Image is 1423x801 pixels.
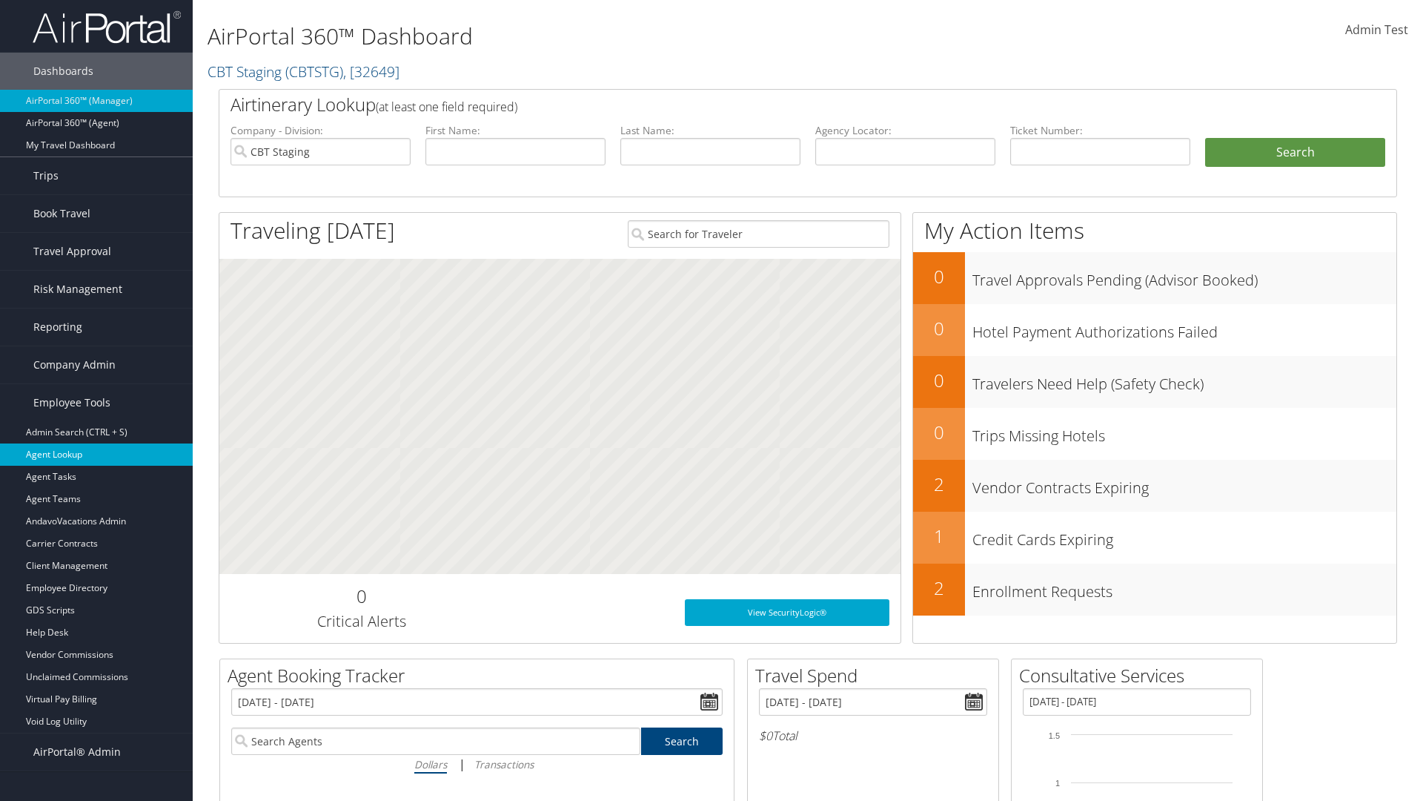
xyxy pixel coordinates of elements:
div: | [231,755,723,774]
span: Travel Approval [33,233,111,270]
h6: Total [759,728,987,744]
span: AirPortal® Admin [33,734,121,771]
input: Search for Traveler [628,220,889,248]
label: First Name: [425,123,606,138]
h2: 0 [913,420,965,445]
span: Book Travel [33,195,90,232]
h3: Travelers Need Help (Safety Check) [972,366,1396,395]
span: ( CBTSTG ) [285,62,343,82]
span: Admin Test [1345,22,1408,38]
i: Transactions [474,757,534,771]
h3: Travel Approvals Pending (Advisor Booked) [972,263,1396,291]
label: Last Name: [620,123,800,138]
button: Search [1205,138,1385,168]
tspan: 1.5 [1049,731,1060,740]
a: View SecurityLogic® [685,599,889,626]
a: Search [641,728,723,755]
h2: 1 [913,524,965,549]
span: , [ 32649 ] [343,62,399,82]
a: 0Hotel Payment Authorizations Failed [913,304,1396,356]
span: $0 [759,728,772,744]
span: Reporting [33,309,82,346]
a: Admin Test [1345,7,1408,53]
a: 2Vendor Contracts Expiring [913,460,1396,512]
span: Dashboards [33,53,93,90]
h3: Hotel Payment Authorizations Failed [972,314,1396,343]
a: 2Enrollment Requests [913,564,1396,616]
h2: 0 [913,368,965,393]
a: 0Travelers Need Help (Safety Check) [913,356,1396,408]
input: Search Agents [231,728,640,755]
h3: Critical Alerts [230,611,492,632]
a: 1Credit Cards Expiring [913,512,1396,564]
span: Trips [33,157,59,194]
h2: Agent Booking Tracker [228,663,734,688]
h2: 0 [913,264,965,289]
h3: Credit Cards Expiring [972,522,1396,550]
a: 0Travel Approvals Pending (Advisor Booked) [913,252,1396,304]
h1: Traveling [DATE] [230,215,395,246]
span: (at least one field required) [376,99,517,115]
span: Employee Tools [33,384,110,421]
h3: Vendor Contracts Expiring [972,470,1396,498]
label: Ticket Number: [1010,123,1190,138]
span: Risk Management [33,271,122,308]
h2: 0 [230,584,492,609]
h2: 0 [913,316,965,341]
a: 0Trips Missing Hotels [913,408,1396,460]
a: CBT Staging [208,62,399,82]
h3: Trips Missing Hotels [972,418,1396,446]
label: Agency Locator: [815,123,995,138]
h1: My Action Items [913,215,1396,246]
h2: 2 [913,472,965,497]
h2: Airtinerary Lookup [230,92,1287,117]
h2: Consultative Services [1019,663,1262,688]
h3: Enrollment Requests [972,574,1396,602]
h2: 2 [913,576,965,601]
h2: Travel Spend [755,663,998,688]
h1: AirPortal 360™ Dashboard [208,21,1008,52]
label: Company - Division: [230,123,411,138]
img: airportal-logo.png [33,10,181,44]
tspan: 1 [1055,779,1060,788]
span: Company Admin [33,346,116,383]
i: Dollars [414,757,447,771]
